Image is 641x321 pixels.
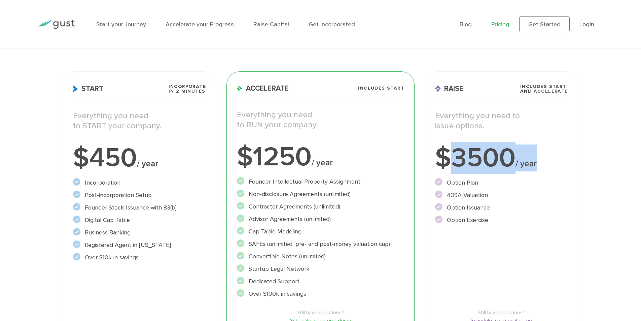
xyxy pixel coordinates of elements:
span: Includes START [358,86,404,91]
a: Login [579,21,594,28]
div: $3500 [435,145,568,171]
span: Accelerate [237,85,289,92]
span: / year [515,159,537,169]
li: Incorporation [73,178,206,187]
span: Still have questions? [435,309,568,317]
div: $1250 [237,143,404,170]
li: Post-incorporation Setup [73,191,206,200]
span: / year [137,159,158,169]
li: Founder Intellectual Property Assignment [237,177,404,186]
a: Raise Capital [253,21,289,28]
span: Incorporate in 2 Minutes [169,84,206,94]
div: $450 [73,145,206,171]
span: Start [73,85,103,92]
li: 409A Valuation [435,191,568,200]
p: Everything you need to RUN your company. [237,110,404,130]
li: Dedicated Support [237,277,404,286]
li: Option Plan [435,178,568,187]
span: Includes START and ACCELERATE [520,84,568,94]
span: Still have questions? [237,309,404,317]
li: Over $100k in savings [237,289,404,298]
li: Over $10k in savings [73,253,206,262]
li: Advisor Agreements (unlimited) [237,215,404,224]
li: Digital Cap Table [73,216,206,225]
img: Start Icon X2 [73,85,78,92]
p: Everything you need to issue options. [435,111,568,131]
li: Business Banking [73,228,206,237]
li: Founder Stock Issuance with 83(b) [73,203,206,212]
a: Get Started [519,16,570,32]
li: SAFEs (unlimited, pre- and post-money valuation cap) [237,239,404,249]
li: Cap Table Modeling [237,227,404,236]
li: Option Exercise [435,216,568,225]
a: Start your Journey [96,21,146,28]
a: Get Incorporated [309,21,355,28]
span: / year [312,158,333,168]
li: Registered Agent in [US_STATE] [73,240,206,250]
img: Gust Logo [37,20,75,29]
li: Contractor Agreements (unlimited) [237,202,404,211]
span: Raise [435,85,463,92]
img: Raise Icon [435,85,441,92]
a: Accelerate your Progress [166,21,234,28]
li: Option Issuance [435,203,568,212]
a: Blog [460,21,472,28]
li: Convertible Notes (unlimited) [237,252,404,261]
a: Pricing [491,21,509,28]
li: Startup Legal Network [237,264,404,274]
li: Non-disclosure Agreements (unlimited) [237,190,404,199]
p: Everything you need to START your company. [73,111,206,131]
img: Accelerate Icon [237,86,243,91]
